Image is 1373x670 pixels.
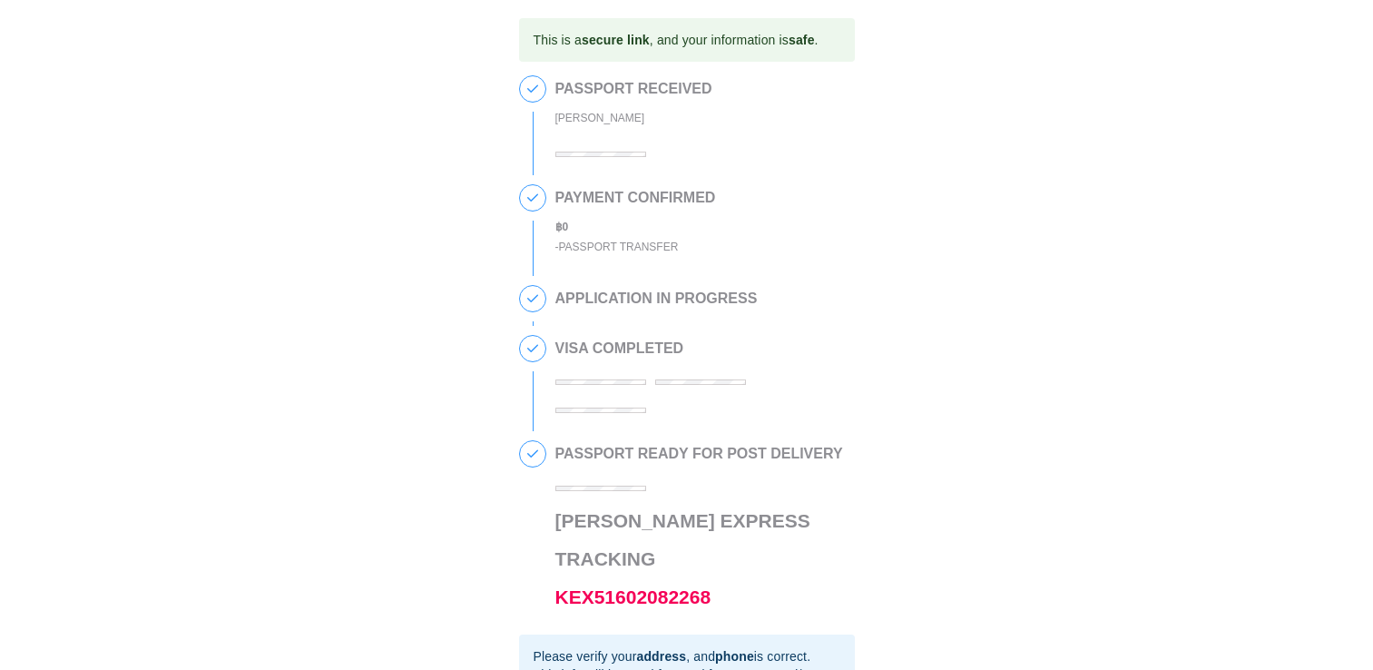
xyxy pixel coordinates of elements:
[636,649,686,664] b: address
[555,190,716,206] h2: PAYMENT CONFIRMED
[555,81,712,97] h2: PASSPORT RECEIVED
[582,33,650,47] b: secure link
[520,441,545,467] span: 5
[520,185,545,211] span: 2
[534,647,840,665] div: Please verify your , and is correct.
[555,108,712,129] div: [PERSON_NAME]
[555,586,711,607] a: KEX51602082268
[555,446,846,462] h2: PASSPORT READY FOR POST DELIVERY
[534,24,819,56] div: This is a , and your information is .
[555,221,569,233] b: ฿ 0
[555,237,716,258] div: - Passport Transfer
[555,502,846,616] h3: [PERSON_NAME] Express Tracking
[789,33,815,47] b: safe
[520,336,545,361] span: 4
[555,291,758,307] h2: APPLICATION IN PROGRESS
[555,340,846,357] h2: VISA COMPLETED
[715,649,754,664] b: phone
[520,76,545,102] span: 1
[520,286,545,311] span: 3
